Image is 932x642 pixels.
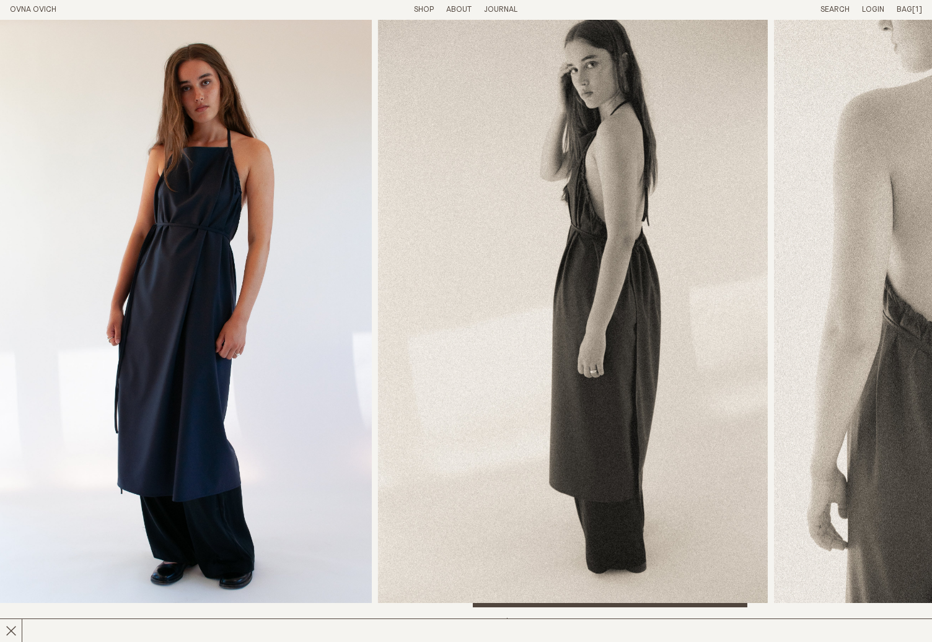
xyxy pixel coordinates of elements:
[820,6,850,14] a: Search
[446,5,472,15] summary: About
[10,617,231,635] h2: Apron Dress
[378,20,768,607] img: Apron Dress
[862,6,884,14] a: Login
[912,6,922,14] span: [1]
[378,20,768,607] div: 6 / 8
[414,6,434,14] a: Shop
[10,6,56,14] a: Home
[484,6,517,14] a: Journal
[897,6,912,14] span: Bag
